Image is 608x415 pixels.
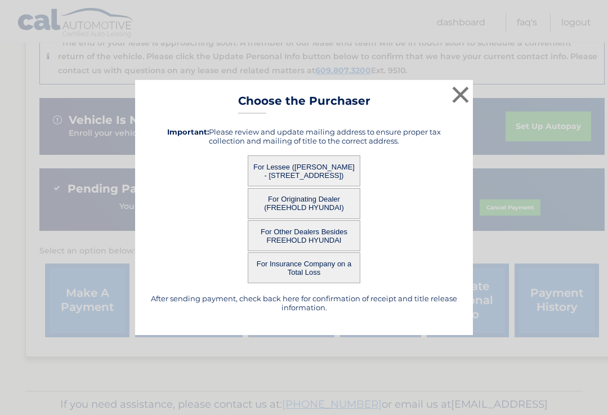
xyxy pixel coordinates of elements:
h5: Please review and update mailing address to ensure proper tax collection and mailing of title to ... [149,127,459,145]
h3: Choose the Purchaser [238,94,370,114]
h5: After sending payment, check back here for confirmation of receipt and title release information. [149,294,459,312]
strong: Important: [167,127,209,136]
button: For Lessee ([PERSON_NAME] - [STREET_ADDRESS]) [248,155,360,186]
button: × [449,83,472,106]
button: For Other Dealers Besides FREEHOLD HYUNDAI [248,220,360,251]
button: For Originating Dealer (FREEHOLD HYUNDAI) [248,188,360,219]
button: For Insurance Company on a Total Loss [248,252,360,283]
